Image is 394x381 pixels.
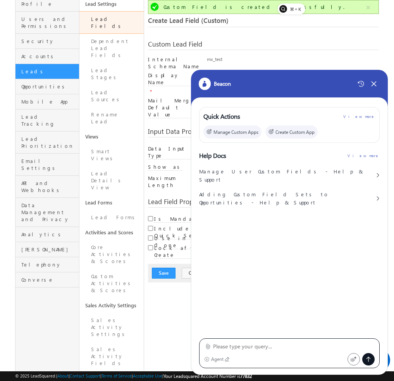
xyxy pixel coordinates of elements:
a: API and Webhooks [15,176,79,198]
div: Internal Schema Name [148,56,202,70]
a: Display Name [148,79,202,85]
a: Security [15,34,79,49]
a: Lead Details View [79,166,144,195]
span: Users and Permissions [21,16,77,29]
span: Profile [21,0,77,7]
span: Create Lead Field (Custom) [148,16,229,25]
div: Lead Field Properties [148,198,379,208]
label: Use in Lead Clone [154,235,222,249]
a: Data Input Type [148,152,202,159]
a: Core Activities & Scores [79,240,144,269]
label: Display Name [148,72,202,86]
a: Views [79,129,144,144]
span: Lead Prioritization [21,135,77,149]
label: Show as [148,163,182,171]
a: Lead Stages [79,63,144,85]
label: Is Mandatory [154,215,208,223]
span: API and Webhooks [21,180,77,194]
a: Acceptable Use [133,373,162,378]
a: Converse [15,272,79,287]
a: Lead Sources [79,85,144,107]
a: Dependent Lead Fields [79,34,144,63]
span: Email Settings [21,158,77,171]
div: Chat with us now [40,41,130,51]
span: Security [21,38,77,45]
label: Include in Quick Search [154,225,222,239]
a: Is Mandatory [154,215,208,222]
a: Sales Activity Fields [79,342,144,371]
span: Your Leadsquared Account Number is [163,373,252,379]
a: Include in Quick Search [154,232,222,239]
label: Maximum Length [148,175,202,189]
a: Show as [148,163,182,170]
label: Data Input Type [148,145,202,159]
a: [PERSON_NAME] [15,242,79,257]
a: Mail Merge Default Value [148,111,202,118]
a: Use in Lead Clone [154,242,222,248]
span: Lead Tracking [21,113,77,127]
span: [PERSON_NAME] [21,246,77,253]
span: Mobile App [21,98,77,105]
label: Lock after Create [154,244,222,259]
a: Smart Views [79,144,144,166]
a: Lead Fields [79,11,144,34]
a: Custom Activities & Scores [79,269,144,298]
a: Lead Prioritization [15,132,79,154]
a: Lock after Create [154,251,222,258]
a: Activities and Scores [79,225,144,240]
span: Converse [21,276,77,283]
a: Lead Tracking [15,109,79,132]
span: 77832 [240,373,252,379]
a: Email Settings [15,154,79,176]
div: Custom Field is created successfully. [163,3,365,10]
button: Save [152,268,175,279]
a: Accounts [15,49,79,64]
div: Input Data Properties [148,128,379,137]
a: Sales Activity Settings [79,298,144,313]
textarea: Type your message and hit 'Enter' [10,72,141,232]
a: Analytics [15,227,79,242]
a: Data Management and Privacy [15,198,79,227]
span: Opportunities [21,83,77,90]
label: Mail Merge Default Value [148,97,202,118]
a: Leads [15,64,79,79]
a: Terms of Service [102,373,132,378]
span: Leads [21,68,77,75]
img: d_60004797649_company_0_60004797649 [13,41,33,51]
div: Custom Lead Field [148,41,379,50]
a: Lead Forms [79,210,144,225]
em: Start Chat [105,239,141,249]
span: Data Management and Privacy [21,202,77,223]
a: Users and Permissions [15,12,79,34]
div: Minimize live chat window [127,4,146,23]
span: © 2025 LeadSquared | | | | | [15,372,252,380]
a: Opportunities [15,79,79,94]
a: Rename Lead [79,107,144,129]
span: Telephony [21,261,77,268]
span: Analytics [21,231,77,238]
a: About [57,373,69,378]
div: mx_test [207,56,379,67]
a: Lead Forms [79,195,144,210]
span: Accounts [21,53,77,60]
a: Contact Support [70,373,100,378]
a: Mobile App [15,94,79,109]
a: Telephony [15,257,79,272]
a: Sales Activity Settings [79,313,144,342]
button: Cancel [182,268,209,279]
